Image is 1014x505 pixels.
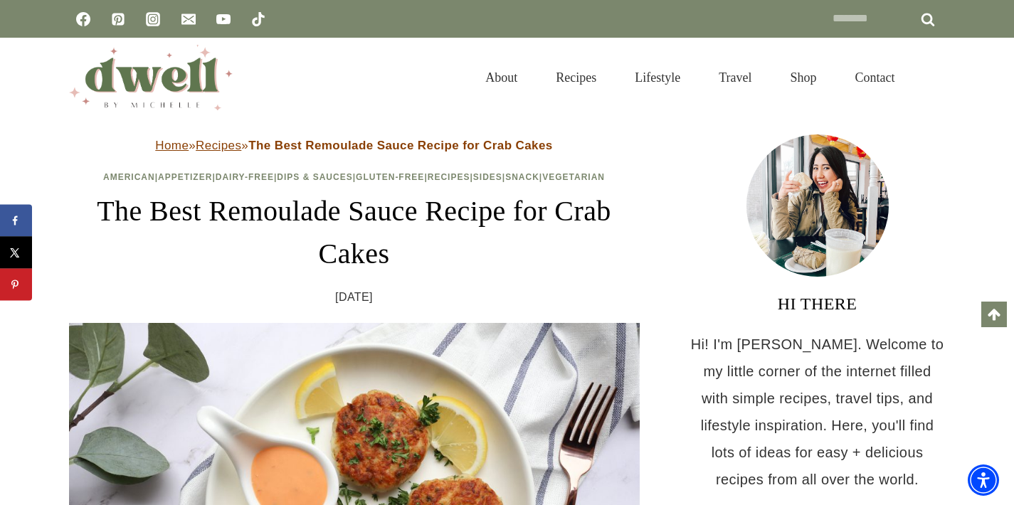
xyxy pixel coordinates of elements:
a: Gluten-Free [356,172,424,182]
nav: Primary Navigation [466,53,914,102]
a: Travel [699,53,771,102]
time: [DATE] [335,287,373,308]
a: About [466,53,537,102]
button: View Search Form [921,65,946,90]
p: Hi! I'm [PERSON_NAME]. Welcome to my little corner of the internet filled with simple recipes, tr... [690,331,946,493]
a: Lifestyle [616,53,699,102]
a: Facebook [69,5,97,33]
a: Dairy-Free [216,172,274,182]
a: Recipes [196,139,241,152]
h3: HI THERE [690,291,946,317]
a: Sides [473,172,502,182]
a: Vegetarian [542,172,605,182]
a: Dips & Sauces [277,172,352,182]
span: » » [155,139,552,152]
img: DWELL by michelle [69,45,233,110]
a: Snack [505,172,539,182]
a: Shop [771,53,835,102]
a: Contact [836,53,914,102]
strong: The Best Remoulade Sauce Recipe for Crab Cakes [248,139,553,152]
span: | | | | | | | | [103,172,605,182]
a: Home [155,139,189,152]
a: American [103,172,155,182]
h1: The Best Remoulade Sauce Recipe for Crab Cakes [69,190,640,275]
a: YouTube [209,5,238,33]
a: Recipes [537,53,616,102]
a: Scroll to top [981,302,1007,327]
a: Email [174,5,203,33]
a: TikTok [244,5,273,33]
a: Pinterest [104,5,132,33]
a: Instagram [139,5,167,33]
a: Appetizer [158,172,212,182]
div: Accessibility Menu [968,464,999,496]
a: Recipes [428,172,470,182]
